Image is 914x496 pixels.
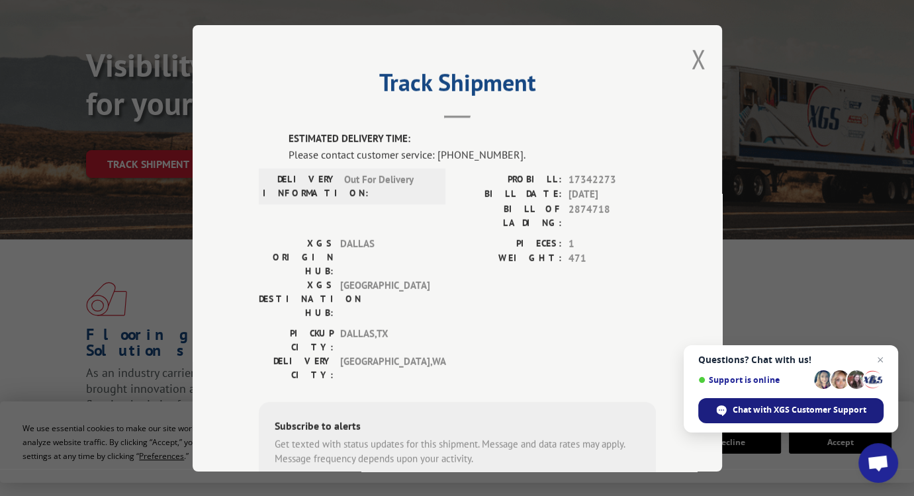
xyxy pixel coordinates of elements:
label: WEIGHT: [457,251,562,267]
label: XGS ORIGIN HUB: [259,236,334,278]
span: 471 [569,251,656,267]
div: Subscribe to alerts [275,417,640,436]
h2: Track Shipment [259,73,656,99]
span: 2874718 [569,202,656,229]
span: Support is online [698,375,809,385]
div: Please contact customer service: [PHONE_NUMBER]. [289,146,656,162]
span: DALLAS , TX [340,326,430,354]
span: DALLAS [340,236,430,278]
span: [GEOGRAPHIC_DATA] [340,278,430,319]
span: 17342273 [569,172,656,187]
span: [GEOGRAPHIC_DATA] , WA [340,354,430,382]
span: Close chat [872,352,888,368]
span: Questions? Chat with us! [698,354,884,365]
div: Get texted with status updates for this shipment. Message and data rates may apply. Message frequ... [275,436,640,466]
label: XGS DESTINATION HUB: [259,278,334,319]
span: [DATE] [569,187,656,202]
span: Out For Delivery [344,172,434,200]
span: Chat with XGS Customer Support [733,404,866,416]
label: PICKUP CITY: [259,326,334,354]
button: Close modal [691,42,706,77]
span: 1 [569,236,656,251]
label: BILL OF LADING: [457,202,562,229]
div: Chat with XGS Customer Support [698,398,884,423]
label: ESTIMATED DELIVERY TIME: [289,132,656,147]
label: PROBILL: [457,172,562,187]
label: PIECES: [457,236,562,251]
label: DELIVERY CITY: [259,354,334,382]
label: DELIVERY INFORMATION: [263,172,338,200]
label: BILL DATE: [457,187,562,202]
div: Open chat [858,443,898,483]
